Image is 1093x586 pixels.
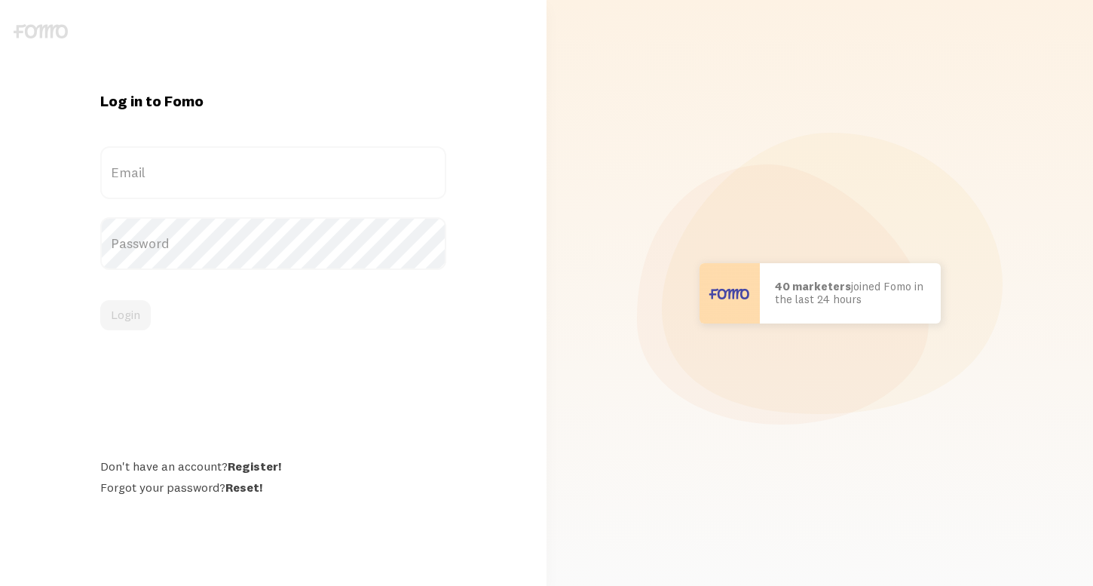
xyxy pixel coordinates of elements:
[100,217,446,270] label: Password
[700,263,760,324] img: User avatar
[100,459,446,474] div: Don't have an account?
[100,480,446,495] div: Forgot your password?
[100,146,446,199] label: Email
[14,24,68,38] img: fomo-logo-gray-b99e0e8ada9f9040e2984d0d95b3b12da0074ffd48d1e5cb62ac37fc77b0b268.svg
[775,281,926,305] p: joined Fomo in the last 24 hours
[228,459,281,474] a: Register!
[775,279,851,293] b: 40 marketers
[225,480,262,495] a: Reset!
[100,91,446,111] h1: Log in to Fomo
